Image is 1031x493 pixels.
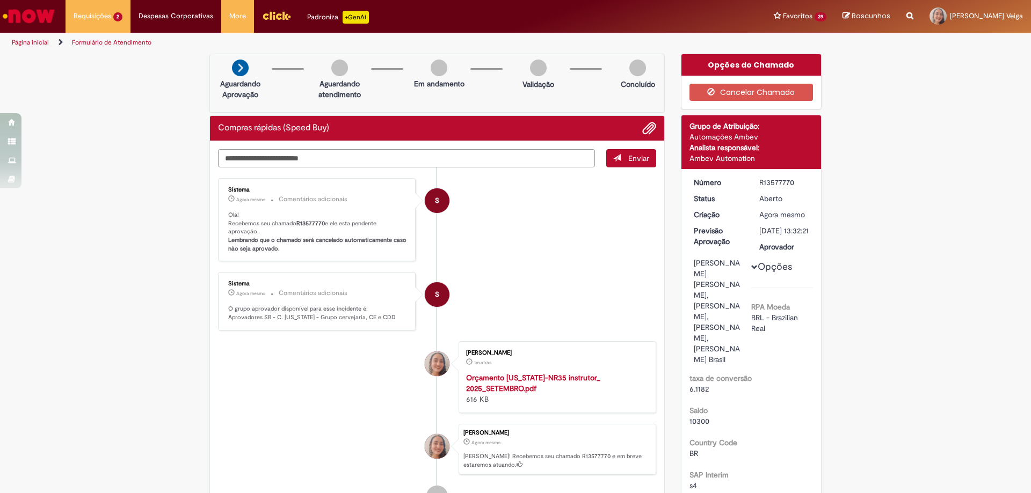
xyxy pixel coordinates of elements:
b: Saldo [689,406,708,415]
time: 29/09/2025 15:31:39 [474,359,491,366]
span: 2 [113,12,122,21]
span: More [229,11,246,21]
p: O grupo aprovador disponível para esse incidente é: Aprovadores SB - C. [US_STATE] - Grupo cervej... [228,305,407,321]
div: Sistema [228,187,407,193]
p: [PERSON_NAME]! Recebemos seu chamado R13577770 e em breve estaremos atuando. [463,452,650,469]
span: Agora mesmo [759,210,805,219]
dt: Número [686,177,752,188]
div: 29/09/2025 15:32:21 [759,209,809,220]
p: Aguardando atendimento [314,78,366,100]
span: 10300 [689,416,709,426]
div: [DATE] 13:32:21 [759,225,809,236]
time: 29/09/2025 15:32:21 [759,210,805,219]
button: Cancelar Chamado [689,84,814,101]
time: 29/09/2025 15:32:29 [236,290,265,297]
button: Enviar [606,149,656,167]
div: [PERSON_NAME] [463,430,650,436]
div: Isabella Vieira Borges [425,351,449,376]
b: taxa de conversão [689,373,752,383]
span: Agora mesmo [236,290,265,297]
time: 29/09/2025 15:32:33 [236,196,265,203]
span: BRL - Brazilian Real [751,313,800,333]
div: [PERSON_NAME] [466,350,645,356]
span: Agora mesmo [471,439,500,446]
b: R13577770 [296,219,325,227]
span: 6.1182 [689,384,709,394]
div: Sistema [228,281,407,287]
ul: Trilhas de página [8,33,679,53]
span: S [435,188,439,214]
div: Isabella Vieira Borges [425,434,449,459]
div: Opções do Chamado [681,54,822,76]
dt: Aprovador [751,241,817,252]
div: Ambev Automation [689,153,814,164]
span: [PERSON_NAME] Veiga [950,11,1023,20]
img: arrow-next.png [232,60,249,76]
b: Country Code [689,438,737,447]
span: S [435,282,439,307]
div: [PERSON_NAME] [PERSON_NAME], [PERSON_NAME], [PERSON_NAME], [PERSON_NAME] Brasil [694,257,744,365]
span: Requisições [74,11,111,21]
div: 616 KB [466,372,645,404]
b: RPA Moeda [751,302,790,312]
h2: Compras rápidas (Speed Buy) Histórico de tíquete [218,123,329,133]
img: img-circle-grey.png [431,60,447,76]
p: +GenAi [343,11,369,24]
span: Rascunhos [852,11,890,21]
p: Em andamento [414,78,464,89]
dt: Criação [686,209,752,220]
img: click_logo_yellow_360x200.png [262,8,291,24]
span: BR [689,448,698,458]
time: 29/09/2025 15:32:21 [471,439,500,446]
img: img-circle-grey.png [530,60,547,76]
a: Formulário de Atendimento [72,38,151,47]
small: Comentários adicionais [279,289,347,298]
p: Aguardando Aprovação [214,78,266,100]
div: System [425,282,449,307]
span: s4 [689,481,697,490]
div: R13577770 [759,177,809,188]
li: Isabella Vieira Borges [218,424,656,475]
div: Grupo de Atribuição: [689,121,814,131]
img: ServiceNow [1,5,56,27]
button: Adicionar anexos [642,121,656,135]
b: Lembrando que o chamado será cancelado automaticamente caso não seja aprovado. [228,236,408,253]
textarea: Digite sua mensagem aqui... [218,149,595,167]
small: Comentários adicionais [279,195,347,204]
span: 39 [815,12,826,21]
div: Padroniza [307,11,369,24]
b: SAP Interim [689,470,729,480]
span: Agora mesmo [236,196,265,203]
dt: Previsão Aprovação [686,225,752,247]
span: 1m atrás [474,359,491,366]
div: Automações Ambev [689,131,814,142]
div: Analista responsável: [689,142,814,153]
a: Orçamento [US_STATE]-NR35 instrutor_ 2025_SETEMBRO.pdf [466,373,600,393]
p: Validação [522,79,554,90]
p: Olá! Recebemos seu chamado e ele esta pendente aprovação. [228,211,407,253]
img: img-circle-grey.png [629,60,646,76]
p: Concluído [621,79,655,90]
span: Despesas Corporativas [139,11,213,21]
span: Enviar [628,153,649,163]
div: System [425,188,449,213]
a: Página inicial [12,38,49,47]
dt: Status [686,193,752,204]
span: Favoritos [783,11,812,21]
a: Rascunhos [843,11,890,21]
img: img-circle-grey.png [331,60,348,76]
div: Aberto [759,193,809,204]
